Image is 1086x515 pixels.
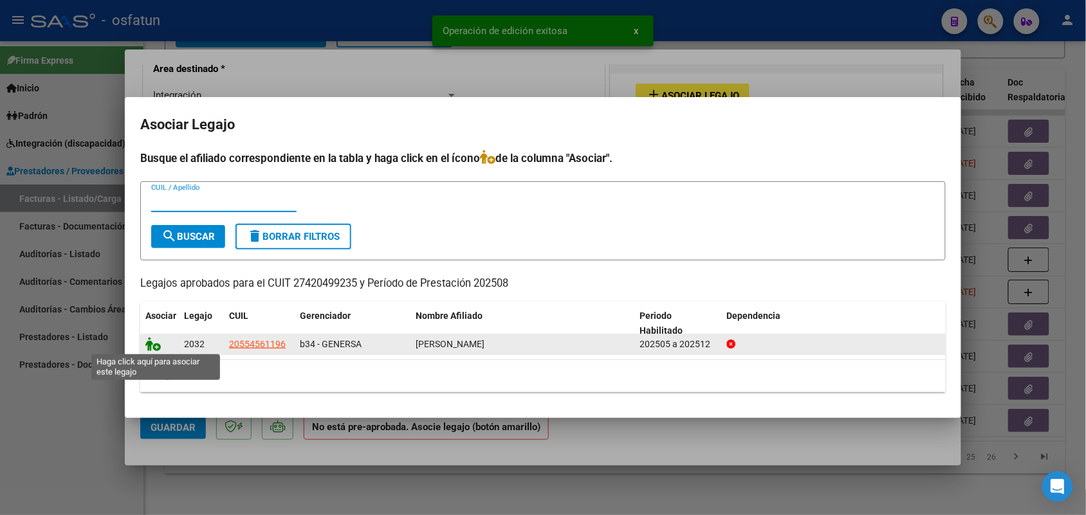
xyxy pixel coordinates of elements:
div: 202505 a 202512 [640,337,717,352]
span: Gerenciador [300,311,351,321]
span: PONCE MIKKO OBED [416,339,484,349]
button: Buscar [151,225,225,248]
span: Borrar Filtros [247,231,340,242]
datatable-header-cell: Periodo Habilitado [635,302,722,345]
h2: Asociar Legajo [140,113,946,137]
datatable-header-cell: Gerenciador [295,302,410,345]
datatable-header-cell: Asociar [140,302,179,345]
span: b34 - GENERSA [300,339,362,349]
span: 20554561196 [229,339,286,349]
span: Legajo [184,311,212,321]
div: 1 registros [140,360,946,392]
datatable-header-cell: Dependencia [722,302,946,345]
mat-icon: search [161,228,177,244]
span: CUIL [229,311,248,321]
mat-icon: delete [247,228,262,244]
datatable-header-cell: CUIL [224,302,295,345]
p: Legajos aprobados para el CUIT 27420499235 y Período de Prestación 202508 [140,276,946,292]
h4: Busque el afiliado correspondiente en la tabla y haga click en el ícono de la columna "Asociar". [140,150,946,167]
span: Asociar [145,311,176,321]
span: Buscar [161,231,215,242]
span: Nombre Afiliado [416,311,483,321]
datatable-header-cell: Legajo [179,302,224,345]
datatable-header-cell: Nombre Afiliado [410,302,635,345]
span: Periodo Habilitado [640,311,683,336]
button: Borrar Filtros [235,224,351,249]
span: Dependencia [727,311,781,321]
span: 2032 [184,339,205,349]
div: Open Intercom Messenger [1042,471,1073,502]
